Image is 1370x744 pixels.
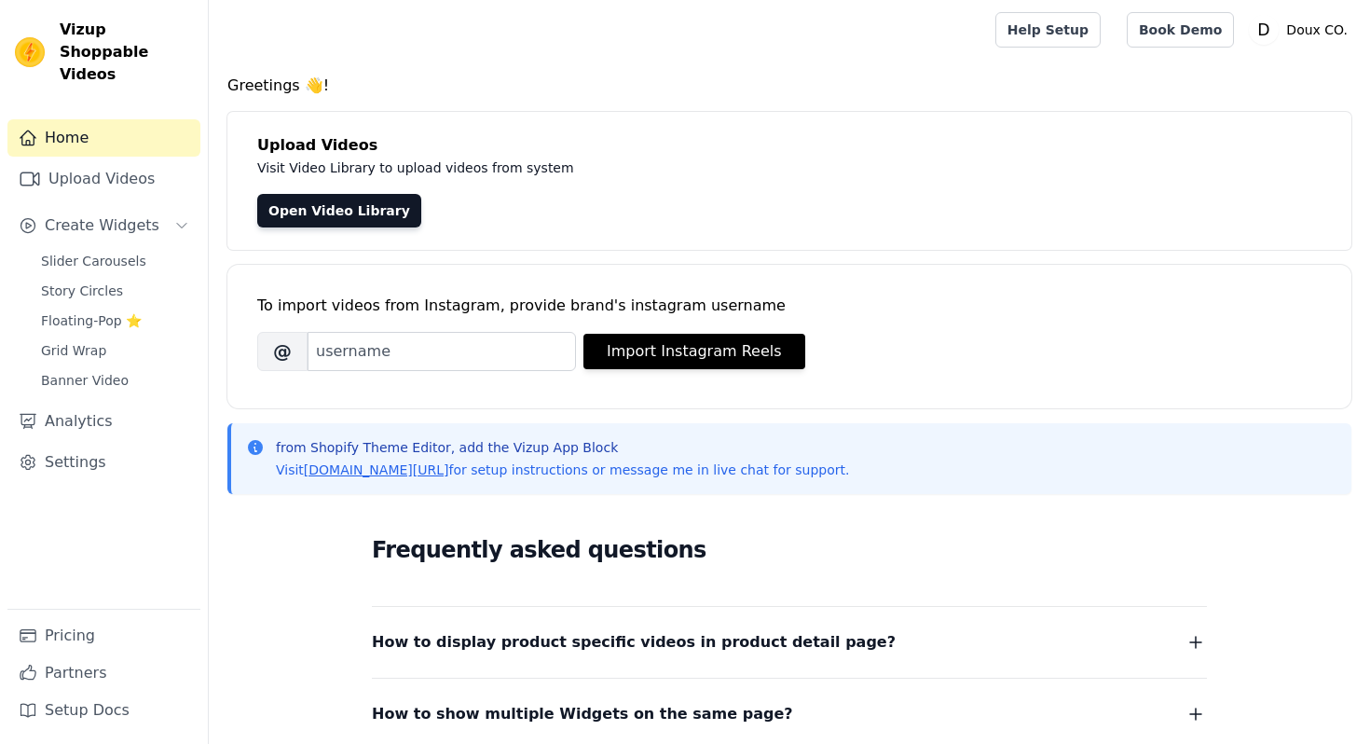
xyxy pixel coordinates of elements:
button: Create Widgets [7,207,200,244]
button: How to display product specific videos in product detail page? [372,629,1207,655]
span: Slider Carousels [41,252,146,270]
p: from Shopify Theme Editor, add the Vizup App Block [276,438,849,457]
a: Upload Videos [7,160,200,198]
div: To import videos from Instagram, provide brand's instagram username [257,295,1322,317]
a: Story Circles [30,278,200,304]
span: Create Widgets [45,214,159,237]
a: [DOMAIN_NAME][URL] [304,462,449,477]
text: D [1258,21,1270,39]
a: Book Demo [1127,12,1234,48]
h2: Frequently asked questions [372,531,1207,569]
a: Grid Wrap [30,338,200,364]
h4: Greetings 👋! [227,75,1351,97]
img: Vizup [15,37,45,67]
span: Story Circles [41,282,123,300]
a: Floating-Pop ⭐ [30,308,200,334]
span: Floating-Pop ⭐ [41,311,142,330]
span: Banner Video [41,371,129,390]
span: Vizup Shoppable Videos [60,19,193,86]
a: Open Video Library [257,194,421,227]
a: Slider Carousels [30,248,200,274]
span: @ [257,332,308,371]
a: Home [7,119,200,157]
p: Visit for setup instructions or message me in live chat for support. [276,461,849,479]
button: D Doux CO. [1249,13,1355,47]
a: Settings [7,444,200,481]
a: Setup Docs [7,692,200,729]
h4: Upload Videos [257,134,1322,157]
a: Analytics [7,403,200,440]
button: Import Instagram Reels [583,334,805,369]
input: username [308,332,576,371]
p: Visit Video Library to upload videos from system [257,157,1092,179]
button: How to show multiple Widgets on the same page? [372,701,1207,727]
a: Help Setup [995,12,1101,48]
p: Doux CO. [1279,13,1355,47]
a: Banner Video [30,367,200,393]
a: Partners [7,654,200,692]
a: Pricing [7,617,200,654]
span: How to show multiple Widgets on the same page? [372,701,793,727]
span: Grid Wrap [41,341,106,360]
span: How to display product specific videos in product detail page? [372,629,896,655]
